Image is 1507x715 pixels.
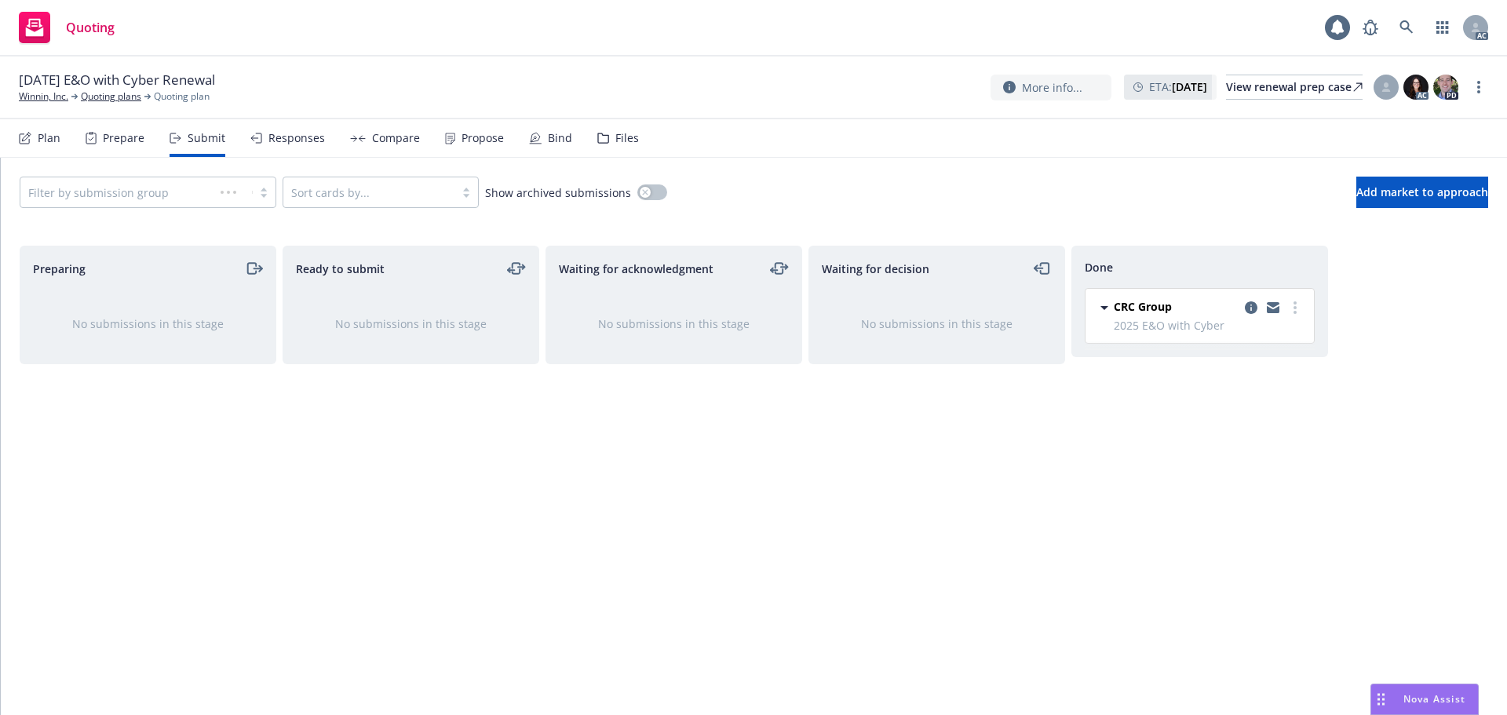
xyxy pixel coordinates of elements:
a: moveRight [244,259,263,278]
div: No submissions in this stage [308,316,513,332]
div: Responses [268,132,325,144]
div: Bind [548,132,572,144]
span: More info... [1022,79,1082,96]
span: Nova Assist [1403,692,1465,706]
div: No submissions in this stage [46,316,250,332]
span: Quoting plan [154,89,210,104]
a: Switch app [1427,12,1458,43]
span: CRC Group [1114,298,1172,315]
img: photo [1403,75,1429,100]
strong: [DATE] [1172,79,1207,94]
a: Search [1391,12,1422,43]
a: moveLeftRight [770,259,789,278]
span: Add market to approach [1356,184,1488,199]
span: Waiting for decision [822,261,929,277]
span: Preparing [33,261,86,277]
a: Report a Bug [1355,12,1386,43]
div: Prepare [103,132,144,144]
a: Quoting plans [81,89,141,104]
div: Plan [38,132,60,144]
a: more [1286,298,1304,317]
div: View renewal prep case [1226,75,1363,99]
div: No submissions in this stage [571,316,776,332]
span: [DATE] E&O with Cyber Renewal [19,71,215,89]
button: Add market to approach [1356,177,1488,208]
div: Propose [462,132,504,144]
a: Winnin, Inc. [19,89,68,104]
div: Compare [372,132,420,144]
span: Show archived submissions [485,184,631,201]
span: 2025 E&O with Cyber [1114,317,1304,334]
span: Done [1085,259,1113,275]
a: moveLeft [1033,259,1052,278]
a: copy logging email [1264,298,1283,317]
a: more [1469,78,1488,97]
img: photo [1433,75,1458,100]
a: copy logging email [1242,298,1261,317]
div: Drag to move [1371,684,1391,714]
div: No submissions in this stage [834,316,1039,332]
button: Nova Assist [1370,684,1479,715]
a: Quoting [13,5,121,49]
a: moveLeftRight [507,259,526,278]
div: Files [615,132,639,144]
button: More info... [991,75,1111,100]
a: View renewal prep case [1226,75,1363,100]
span: ETA : [1149,78,1207,95]
span: Waiting for acknowledgment [559,261,713,277]
span: Quoting [66,21,115,34]
div: Submit [188,132,225,144]
span: Ready to submit [296,261,385,277]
